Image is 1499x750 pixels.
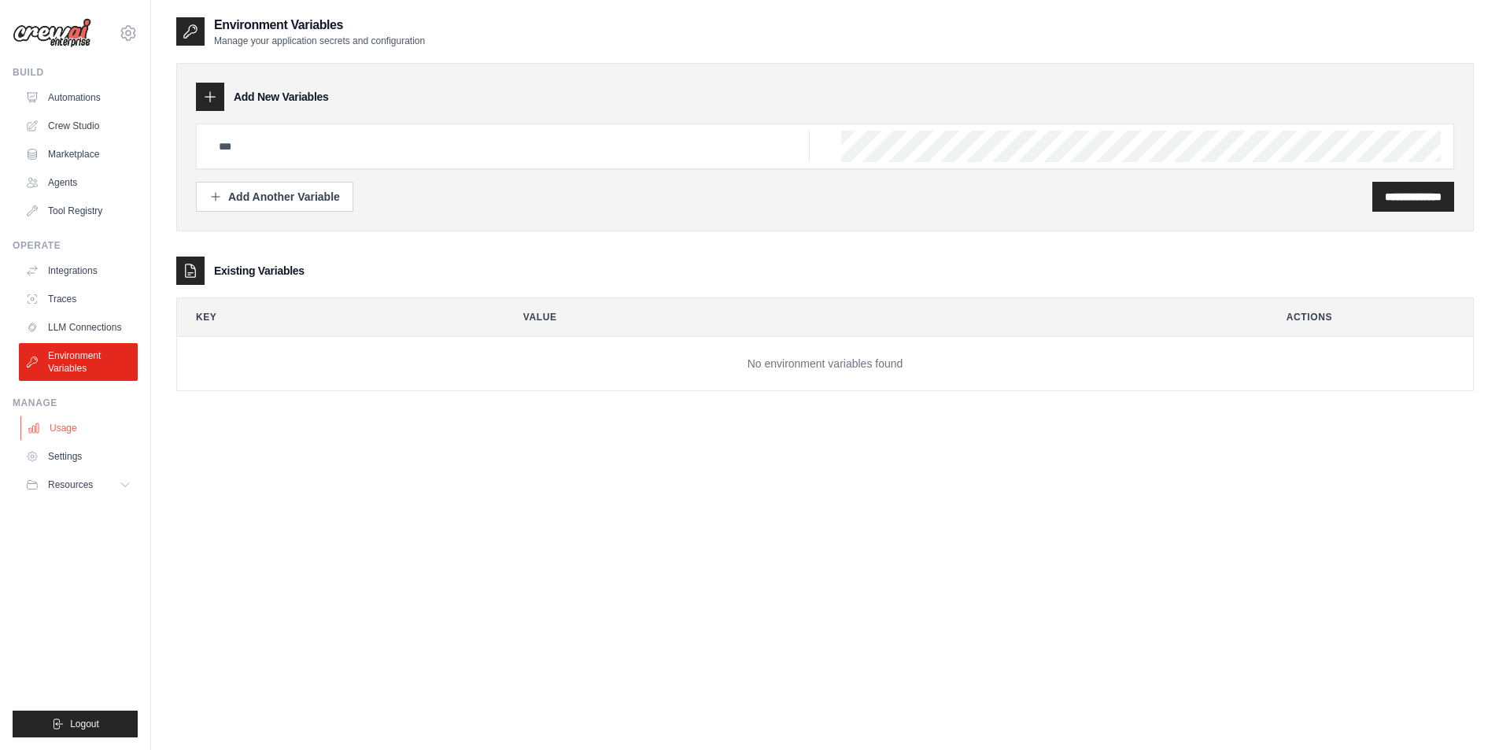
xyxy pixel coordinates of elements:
[13,239,138,252] div: Operate
[13,66,138,79] div: Build
[234,89,329,105] h3: Add New Variables
[214,35,425,47] p: Manage your application secrets and configuration
[1268,298,1473,336] th: Actions
[196,182,353,212] button: Add Another Variable
[209,189,340,205] div: Add Another Variable
[19,113,138,139] a: Crew Studio
[70,718,99,730] span: Logout
[13,18,91,48] img: Logo
[19,142,138,167] a: Marketplace
[19,198,138,224] a: Tool Registry
[177,298,492,336] th: Key
[214,16,425,35] h2: Environment Variables
[20,416,139,441] a: Usage
[19,286,138,312] a: Traces
[19,85,138,110] a: Automations
[19,343,138,381] a: Environment Variables
[19,472,138,497] button: Resources
[19,258,138,283] a: Integrations
[177,337,1473,391] td: No environment variables found
[19,170,138,195] a: Agents
[19,444,138,469] a: Settings
[504,298,1255,336] th: Value
[13,711,138,737] button: Logout
[48,478,93,491] span: Resources
[13,397,138,409] div: Manage
[214,263,305,279] h3: Existing Variables
[19,315,138,340] a: LLM Connections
